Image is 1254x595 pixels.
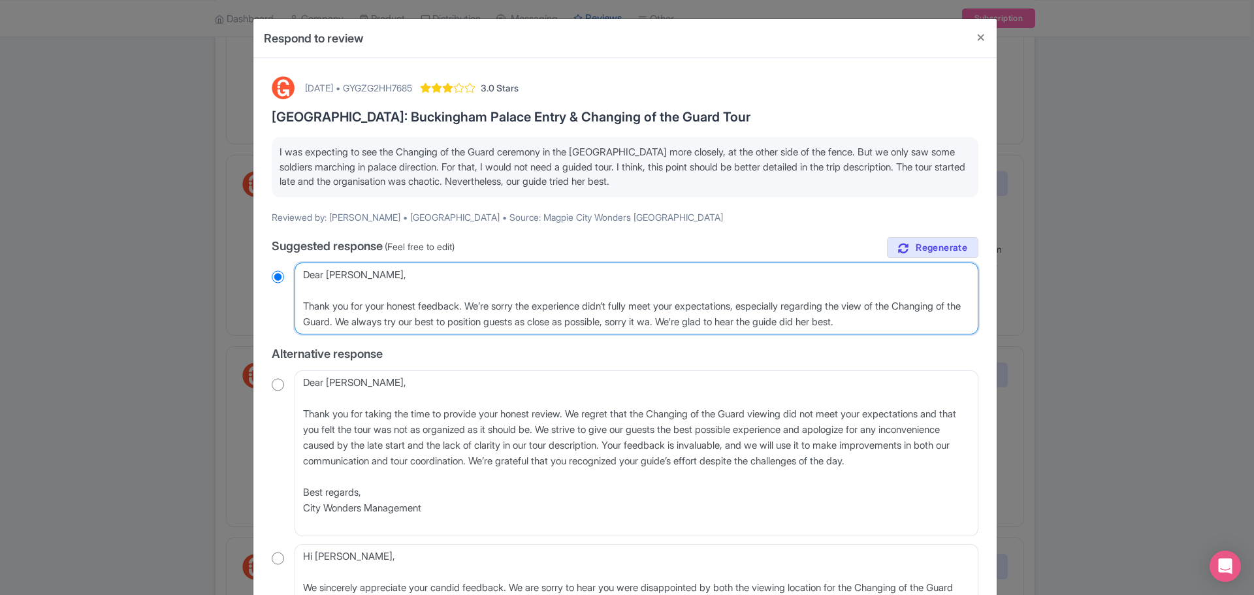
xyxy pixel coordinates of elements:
span: 3.0 Stars [481,81,519,95]
span: Regenerate [916,242,967,254]
h3: [GEOGRAPHIC_DATA]: Buckingham Palace Entry & Changing of the Guard Tour [272,110,978,124]
div: Open Intercom Messenger [1210,551,1241,582]
img: GetYourGuide Logo [272,76,295,99]
a: Regenerate [887,237,978,259]
textarea: Dear [PERSON_NAME], Thank you for taking the time to provide your honest review. We regret that t... [295,370,978,536]
div: [DATE] • GYGZG2HH7685 [305,81,412,95]
h4: Respond to review [264,29,364,47]
span: (Feel free to edit) [385,241,455,252]
span: Suggested response [272,239,383,253]
textarea: Dear [PERSON_NAME], Thank you for sharing your feedback about your recent tour. We’re sorry to he... [295,263,978,334]
p: Reviewed by: [PERSON_NAME] • [GEOGRAPHIC_DATA] • Source: Magpie City Wonders [GEOGRAPHIC_DATA] [272,210,978,224]
p: I was expecting to see the Changing of the Guard ceremony in the [GEOGRAPHIC_DATA] more closely, ... [280,145,971,189]
span: Alternative response [272,347,383,361]
button: Close [965,19,997,56]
